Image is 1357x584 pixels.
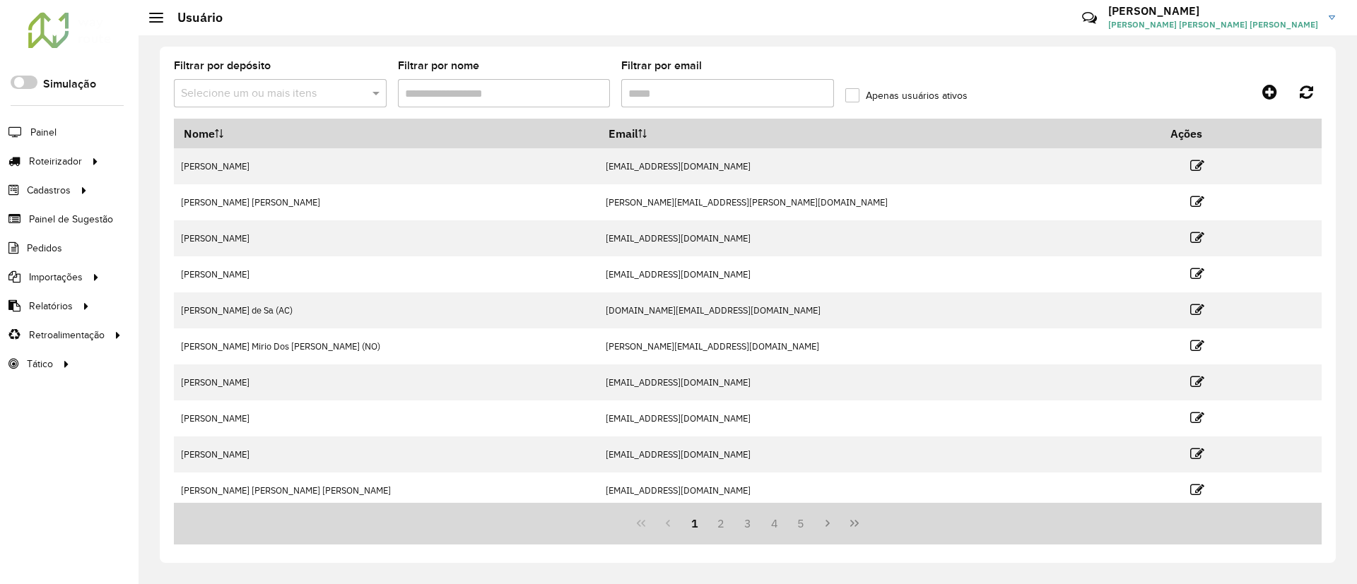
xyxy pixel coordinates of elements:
label: Apenas usuários ativos [845,88,968,103]
td: [PERSON_NAME][EMAIL_ADDRESS][DOMAIN_NAME] [599,328,1161,364]
td: [EMAIL_ADDRESS][DOMAIN_NAME] [599,364,1161,400]
td: [PERSON_NAME] [174,220,599,256]
button: Last Page [841,510,868,537]
span: Retroalimentação [29,328,105,342]
td: [PERSON_NAME] [PERSON_NAME] [PERSON_NAME] [174,472,599,508]
td: [EMAIL_ADDRESS][DOMAIN_NAME] [599,472,1161,508]
a: Editar [1190,264,1204,283]
span: Cadastros [27,183,71,198]
label: Filtrar por email [621,57,702,74]
button: 2 [707,510,734,537]
a: Editar [1190,372,1204,391]
span: Relatórios [29,299,73,314]
h3: [PERSON_NAME] [1108,4,1318,18]
a: Editar [1190,444,1204,463]
td: [EMAIL_ADDRESS][DOMAIN_NAME] [599,436,1161,472]
span: Importações [29,270,83,285]
h2: Usuário [163,10,223,25]
span: [PERSON_NAME] [PERSON_NAME] [PERSON_NAME] [1108,18,1318,31]
label: Filtrar por depósito [174,57,271,74]
span: Roteirizador [29,154,82,169]
button: 1 [681,510,708,537]
td: [PERSON_NAME] [174,400,599,436]
a: Editar [1190,192,1204,211]
a: Editar [1190,156,1204,175]
td: [EMAIL_ADDRESS][DOMAIN_NAME] [599,220,1161,256]
td: [PERSON_NAME] [174,148,599,184]
td: [PERSON_NAME][EMAIL_ADDRESS][PERSON_NAME][DOMAIN_NAME] [599,184,1161,220]
span: Painel de Sugestão [29,212,113,227]
th: Nome [174,119,599,148]
button: 5 [788,510,815,537]
button: 4 [761,510,788,537]
td: [DOMAIN_NAME][EMAIL_ADDRESS][DOMAIN_NAME] [599,292,1161,328]
a: Editar [1190,300,1204,319]
button: Next Page [814,510,841,537]
a: Editar [1190,480,1204,499]
td: [EMAIL_ADDRESS][DOMAIN_NAME] [599,256,1161,292]
span: Painel [30,125,57,140]
a: Editar [1190,228,1204,247]
button: 3 [734,510,761,537]
span: Tático [27,357,53,371]
td: [PERSON_NAME] [174,256,599,292]
td: [EMAIL_ADDRESS][DOMAIN_NAME] [599,148,1161,184]
a: Editar [1190,408,1204,427]
td: [PERSON_NAME] de Sa (AC) [174,292,599,328]
span: Pedidos [27,241,62,256]
td: [PERSON_NAME] [174,436,599,472]
td: [PERSON_NAME] [174,364,599,400]
label: Simulação [43,76,96,93]
a: Editar [1190,336,1204,355]
th: Email [599,119,1161,148]
a: Contato Rápido [1074,3,1105,33]
td: [EMAIL_ADDRESS][DOMAIN_NAME] [599,400,1161,436]
label: Filtrar por nome [398,57,479,74]
th: Ações [1161,119,1245,148]
td: [PERSON_NAME] [PERSON_NAME] [174,184,599,220]
td: [PERSON_NAME] Mirio Dos [PERSON_NAME] (NO) [174,328,599,364]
